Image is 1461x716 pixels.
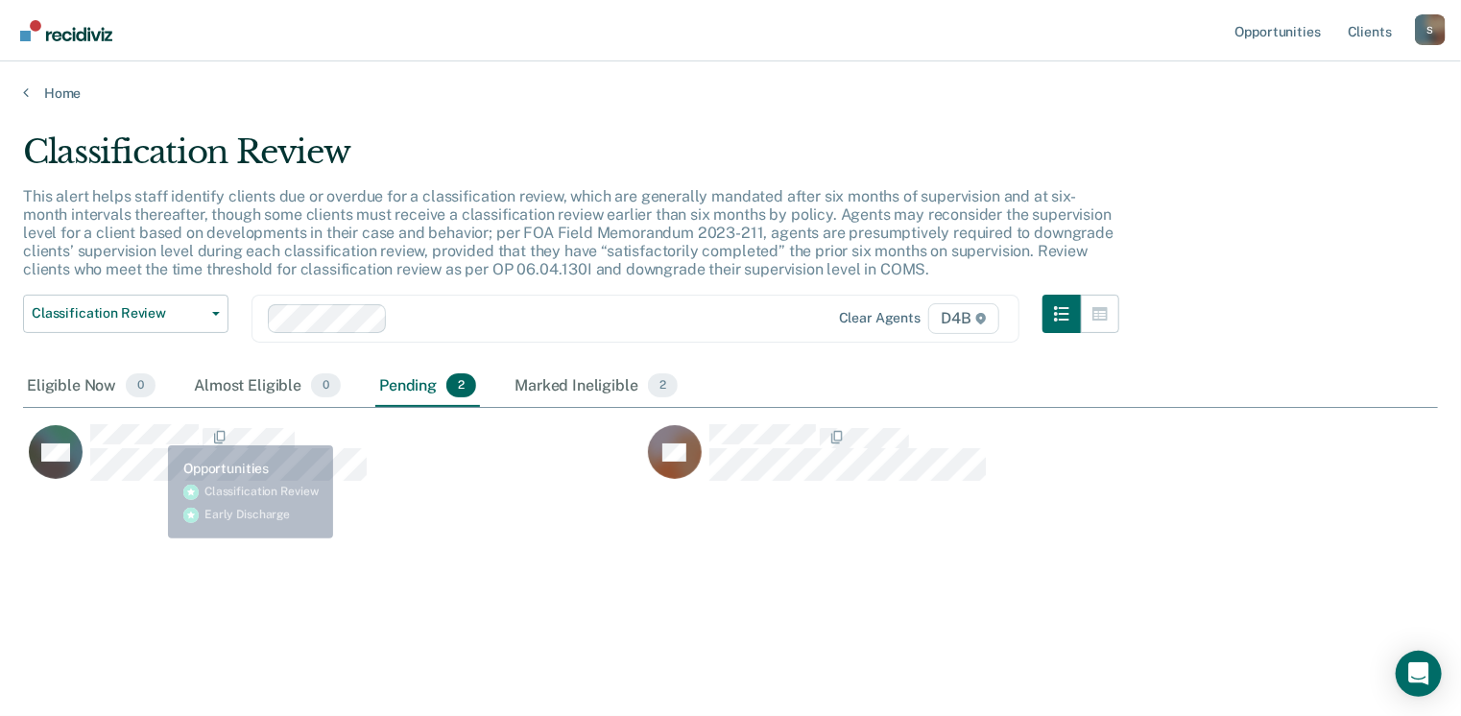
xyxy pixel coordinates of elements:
[839,310,921,326] div: Clear agents
[190,366,345,408] div: Almost Eligible0
[1396,651,1442,697] div: Open Intercom Messenger
[928,303,998,334] span: D4B
[375,366,480,408] div: Pending2
[511,366,682,408] div: Marked Ineligible2
[1415,14,1446,45] div: S
[446,373,476,398] span: 2
[23,423,642,500] div: CaseloadOpportunityCell-0637161
[648,373,678,398] span: 2
[642,423,1261,500] div: CaseloadOpportunityCell-0291411
[23,84,1438,102] a: Home
[23,366,159,408] div: Eligible Now0
[23,295,228,333] button: Classification Review
[23,132,1119,187] div: Classification Review
[311,373,341,398] span: 0
[23,187,1114,279] p: This alert helps staff identify clients due or overdue for a classification review, which are gen...
[32,305,204,322] span: Classification Review
[20,20,112,41] img: Recidiviz
[1415,14,1446,45] button: Profile dropdown button
[126,373,156,398] span: 0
